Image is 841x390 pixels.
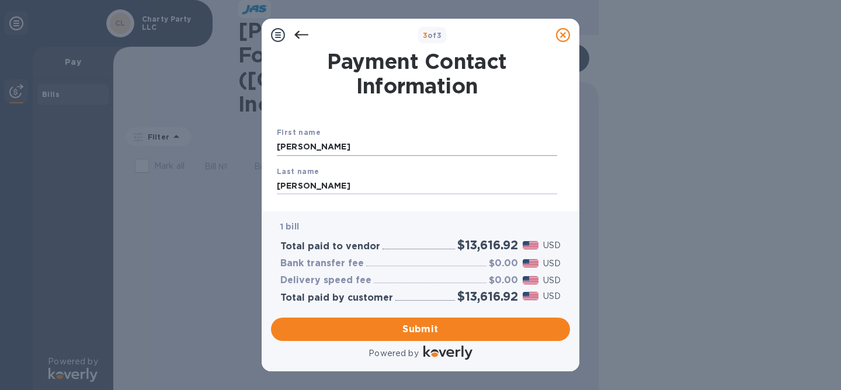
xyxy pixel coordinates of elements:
[277,167,319,176] b: Last name
[280,292,393,304] h3: Total paid by customer
[543,239,561,252] p: USD
[280,258,364,269] h3: Bank transfer fee
[277,49,557,98] h1: Payment Contact Information
[423,346,472,360] img: Logo
[280,322,561,336] span: Submit
[423,31,442,40] b: of 3
[457,238,518,252] h2: $13,616.92
[489,258,518,269] h3: $0.00
[277,138,557,156] input: Enter your first name
[489,275,518,286] h3: $0.00
[543,257,561,270] p: USD
[523,292,538,300] img: USD
[271,318,570,341] button: Submit
[280,241,380,252] h3: Total paid to vendor
[523,241,538,249] img: USD
[277,128,321,137] b: First name
[457,289,518,304] h2: $13,616.92
[277,177,557,194] input: Enter your last name
[523,259,538,267] img: USD
[543,274,561,287] p: USD
[280,275,371,286] h3: Delivery speed fee
[423,31,428,40] span: 3
[369,347,418,360] p: Powered by
[543,290,561,302] p: USD
[523,276,538,284] img: USD
[280,222,299,231] b: 1 bill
